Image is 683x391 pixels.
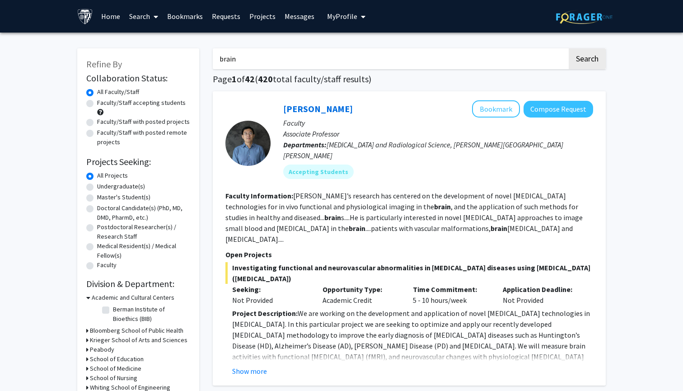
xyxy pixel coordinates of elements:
[232,309,298,318] strong: Project Description:
[97,171,128,180] label: All Projects
[225,191,293,200] b: Faculty Information:
[86,156,190,167] h2: Projects Seeking:
[97,98,186,108] label: Faculty/Staff accepting students
[232,366,267,377] button: Show more
[324,213,341,222] b: brain
[232,73,237,85] span: 1
[97,260,117,270] label: Faculty
[283,140,327,149] b: Departments:
[90,373,137,383] h3: School of Nursing
[97,222,190,241] label: Postdoctoral Researcher(s) / Research Staff
[90,354,144,364] h3: School of Education
[245,0,280,32] a: Projects
[232,284,309,295] p: Seeking:
[97,241,190,260] label: Medical Resident(s) / Medical Fellow(s)
[283,165,354,179] mat-chip: Accepting Students
[86,278,190,289] h2: Division & Department:
[349,224,365,233] b: brain
[225,262,593,284] span: Investigating functional and neurovascular abnormalities in [MEDICAL_DATA] diseases using [MEDICA...
[491,224,507,233] b: brain
[97,87,139,97] label: All Faculty/Staff
[524,101,593,118] button: Compose Request to Jun Hua
[86,58,122,70] span: Refine By
[7,350,38,384] iframe: Chat
[97,203,190,222] label: Doctoral Candidate(s) (PhD, MD, DMD, PharmD, etc.)
[406,284,496,306] div: 5 - 10 hours/week
[232,295,309,306] div: Not Provided
[163,0,207,32] a: Bookmarks
[97,128,190,147] label: Faculty/Staff with posted remote projects
[225,249,593,260] p: Open Projects
[113,305,188,324] label: Berman Institute of Bioethics (BIB)
[280,0,319,32] a: Messages
[97,0,125,32] a: Home
[97,193,150,202] label: Master's Student(s)
[569,48,606,69] button: Search
[86,73,190,84] h2: Collaboration Status:
[283,128,593,139] p: Associate Professor
[316,284,406,306] div: Academic Credit
[90,345,114,354] h3: Peabody
[283,140,563,160] span: [MEDICAL_DATA] and Radiological Science, [PERSON_NAME][GEOGRAPHIC_DATA][PERSON_NAME]
[503,284,580,295] p: Application Deadline:
[97,182,145,191] label: Undergraduate(s)
[90,335,187,345] h3: Krieger School of Arts and Sciences
[245,73,255,85] span: 42
[283,118,593,128] p: Faculty
[77,9,93,24] img: Johns Hopkins University Logo
[213,74,606,85] h1: Page of ( total faculty/staff results)
[496,284,586,306] div: Not Provided
[213,48,567,69] input: Search Keywords
[323,284,399,295] p: Opportunity Type:
[207,0,245,32] a: Requests
[92,293,174,302] h3: Academic and Cultural Centers
[90,364,141,373] h3: School of Medicine
[97,117,190,127] label: Faculty/Staff with posted projects
[434,202,451,211] b: brain
[232,308,593,373] p: We are working on the development and application of novel [MEDICAL_DATA] technologies in [MEDICA...
[556,10,613,24] img: ForagerOne Logo
[327,12,357,21] span: My Profile
[472,100,520,118] button: Add Jun Hua to Bookmarks
[90,326,183,335] h3: Bloomberg School of Public Health
[258,73,273,85] span: 420
[413,284,490,295] p: Time Commitment:
[225,191,583,244] fg-read-more: [PERSON_NAME]’s research has centered on the development of novel [MEDICAL_DATA] technologies for...
[283,103,353,114] a: [PERSON_NAME]
[125,0,163,32] a: Search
